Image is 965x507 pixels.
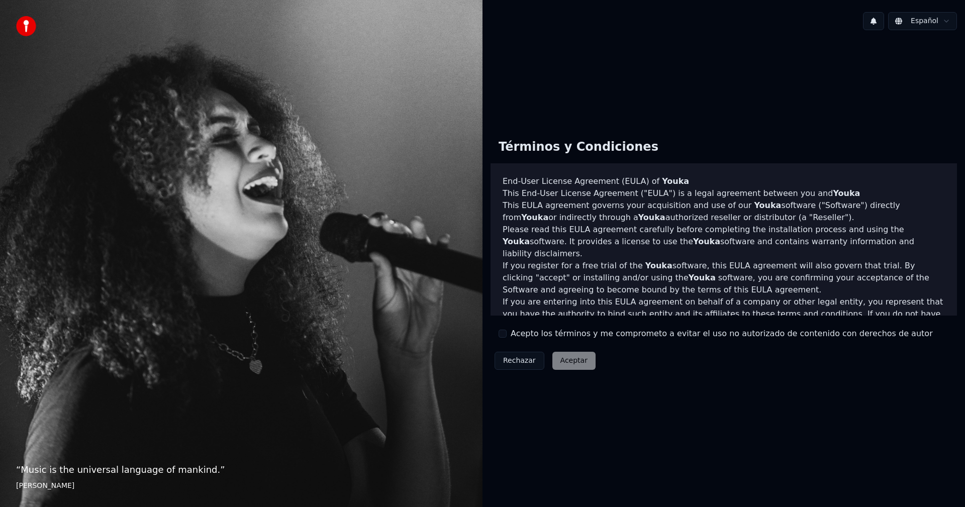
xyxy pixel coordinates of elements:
[16,481,466,491] footer: [PERSON_NAME]
[693,237,720,246] span: Youka
[833,188,860,198] span: Youka
[16,463,466,477] p: “ Music is the universal language of mankind. ”
[503,224,945,260] p: Please read this EULA agreement carefully before completing the installation process and using th...
[503,296,945,344] p: If you are entering into this EULA agreement on behalf of a company or other legal entity, you re...
[689,273,716,282] span: Youka
[503,175,945,187] h3: End-User License Agreement (EULA) of
[645,261,672,270] span: Youka
[503,237,530,246] span: Youka
[662,176,689,186] span: Youka
[511,328,933,340] label: Acepto los términos y me comprometo a evitar el uso no autorizado de contenido con derechos de autor
[503,260,945,296] p: If you register for a free trial of the software, this EULA agreement will also govern that trial...
[503,199,945,224] p: This EULA agreement governs your acquisition and use of our software ("Software") directly from o...
[491,131,666,163] div: Términos y Condiciones
[638,213,665,222] span: Youka
[16,16,36,36] img: youka
[754,200,781,210] span: Youka
[503,187,945,199] p: This End-User License Agreement ("EULA") is a legal agreement between you and
[495,352,544,370] button: Rechazar
[521,213,548,222] span: Youka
